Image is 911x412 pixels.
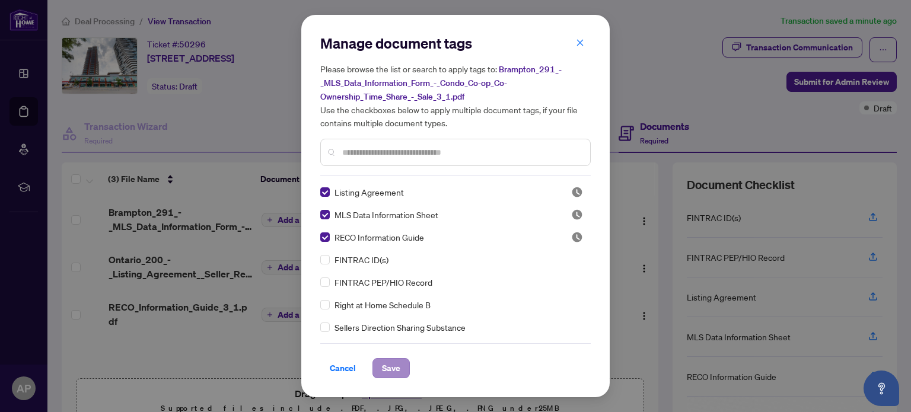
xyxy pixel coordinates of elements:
[335,231,424,244] span: RECO Information Guide
[864,371,899,406] button: Open asap
[320,34,591,53] h2: Manage document tags
[335,208,438,221] span: MLS Data Information Sheet
[382,359,400,378] span: Save
[571,186,583,198] img: status
[335,253,388,266] span: FINTRAC ID(s)
[320,62,591,129] h5: Please browse the list or search to apply tags to: Use the checkboxes below to apply multiple doc...
[571,186,583,198] span: Pending Review
[320,358,365,378] button: Cancel
[571,209,583,221] img: status
[330,359,356,378] span: Cancel
[571,231,583,243] img: status
[571,209,583,221] span: Pending Review
[335,276,432,289] span: FINTRAC PEP/HIO Record
[335,298,431,311] span: Right at Home Schedule B
[571,231,583,243] span: Pending Review
[576,39,584,47] span: close
[335,186,404,199] span: Listing Agreement
[320,64,562,102] span: Brampton_291_-_MLS_Data_Information_Form_-_Condo_Co-op_Co-Ownership_Time_Share_-_Sale_3_1.pdf
[372,358,410,378] button: Save
[335,321,466,334] span: Sellers Direction Sharing Substance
